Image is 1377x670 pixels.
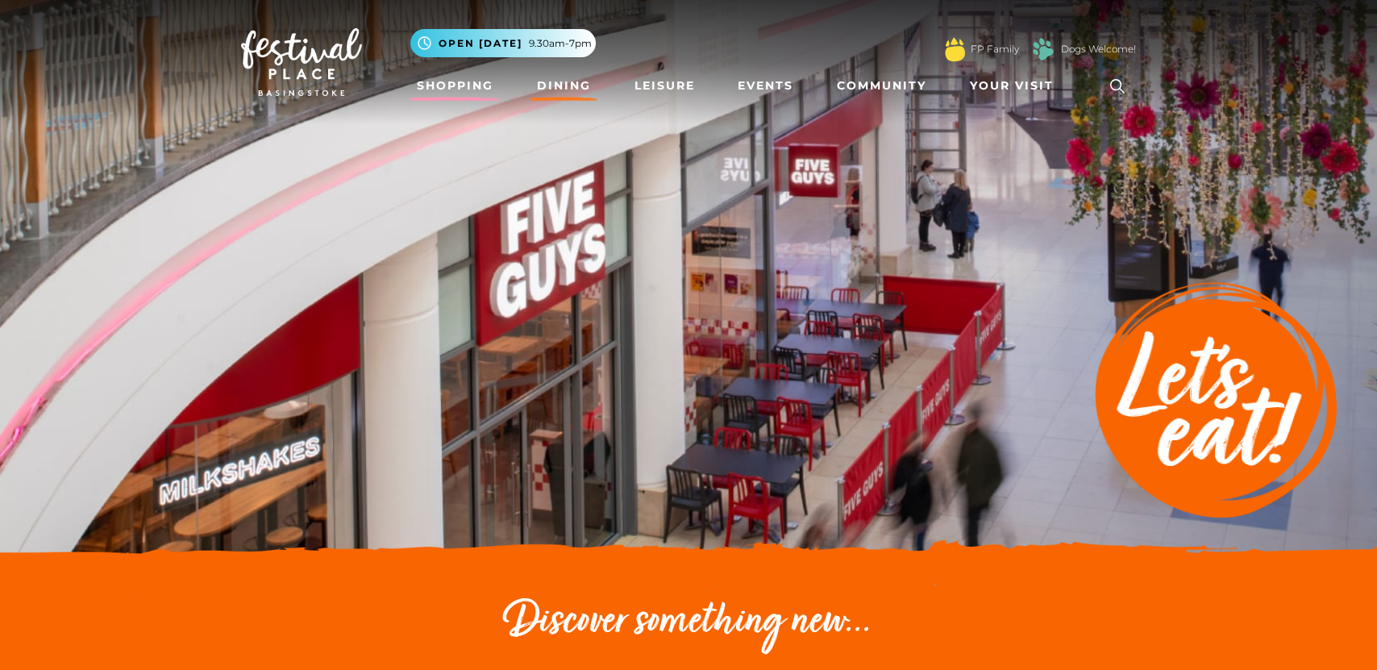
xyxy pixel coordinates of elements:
a: Leisure [628,71,701,101]
img: Festival Place Logo [241,28,362,96]
a: Your Visit [963,71,1068,101]
a: Events [731,71,800,101]
a: Community [830,71,933,101]
span: Open [DATE] [439,36,522,51]
a: FP Family [971,42,1019,56]
a: Shopping [410,71,500,101]
a: Dogs Welcome! [1061,42,1136,56]
span: Your Visit [970,77,1054,94]
h2: Discover something new... [241,597,1136,648]
a: Dining [530,71,597,101]
button: Open [DATE] 9.30am-7pm [410,29,596,57]
span: 9.30am-7pm [529,36,592,51]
